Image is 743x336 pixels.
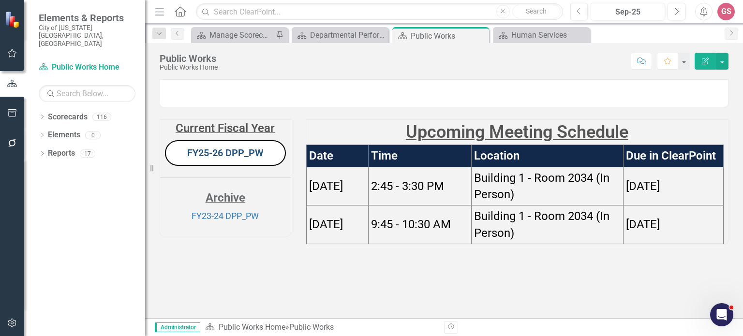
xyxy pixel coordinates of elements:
[591,3,665,20] button: Sep-25
[411,30,487,42] div: Public Works
[511,29,587,41] div: Human Services
[39,62,135,73] a: Public Works Home
[474,171,609,201] span: Building 1 - Room 2034 (In Person)
[294,29,386,41] a: Departmental Performance Plans - 3 Columns
[5,11,22,28] img: ClearPoint Strategy
[48,112,88,123] a: Scorecards
[717,3,735,20] button: GS
[594,6,662,18] div: Sep-25
[85,131,101,139] div: 0
[160,64,218,71] div: Public Works Home
[48,148,75,159] a: Reports
[165,140,286,166] button: FY25-26 DPP_PW
[209,29,273,41] div: Manage Scorecards
[39,85,135,102] input: Search Below...
[155,322,200,332] span: Administrator
[196,3,563,20] input: Search ClearPoint...
[406,122,628,142] strong: Upcoming Meeting Schedule
[219,322,285,332] a: Public Works Home
[526,7,547,15] span: Search
[710,303,733,326] iframe: Intercom live chat
[80,149,95,158] div: 17
[48,130,80,141] a: Elements
[626,149,716,162] strong: Due in ClearPoint
[310,29,386,41] div: Departmental Performance Plans - 3 Columns
[39,12,135,24] span: Elements & Reports
[160,53,218,64] div: Public Works
[474,209,609,239] span: Building 1 - Room 2034 (In Person)
[626,218,660,231] span: [DATE]
[371,218,451,231] span: 9:45 - 10:30 AM
[309,218,343,231] span: [DATE]
[187,147,264,159] a: FY25-26 DPP_PW
[289,322,334,332] div: Public Works
[176,121,275,135] strong: Current Fiscal Year
[371,179,444,193] span: 2:45 - 3:30 PM
[205,322,437,333] div: »
[193,29,273,41] a: Manage Scorecards
[92,113,111,121] div: 116
[626,179,660,193] span: [DATE]
[39,24,135,47] small: City of [US_STATE][GEOGRAPHIC_DATA], [GEOGRAPHIC_DATA]
[309,179,343,193] span: [DATE]
[474,149,520,162] strong: Location
[512,5,561,18] button: Search
[192,211,259,221] a: FY23-24 DPP_PW
[309,149,333,162] strong: Date
[495,29,587,41] a: Human Services
[371,149,398,162] strong: Time
[206,191,245,205] strong: Archive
